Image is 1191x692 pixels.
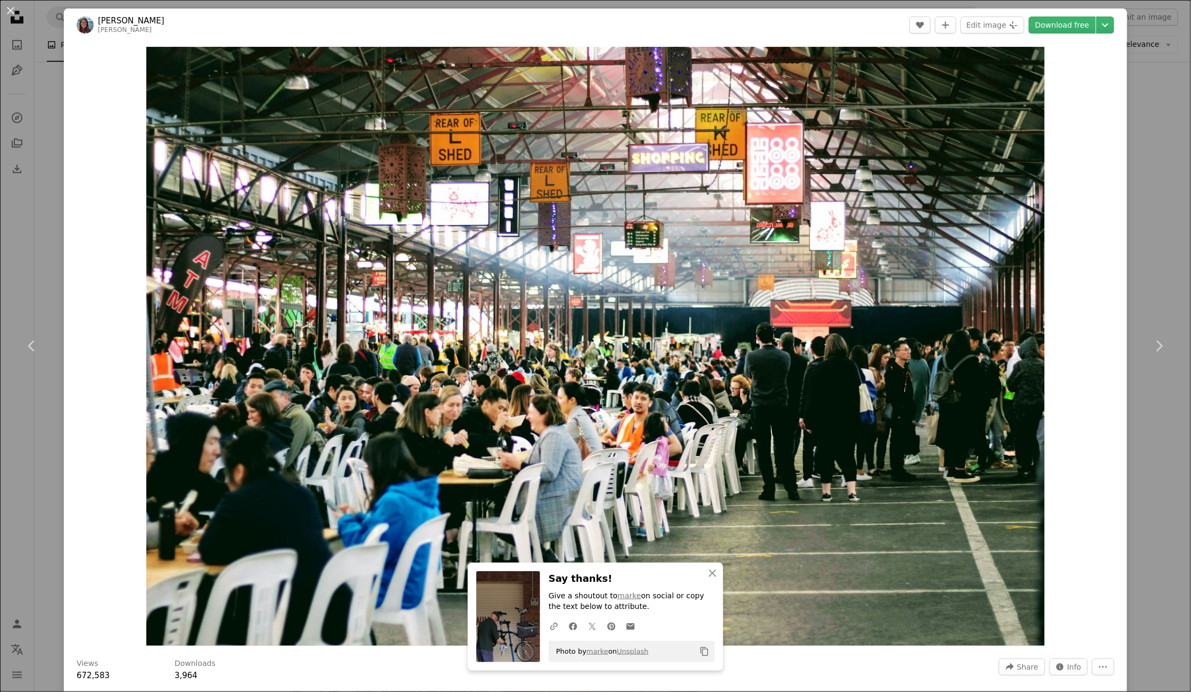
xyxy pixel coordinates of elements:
[935,17,956,34] button: Add to Collection
[1049,658,1088,675] button: Stats about this image
[617,647,648,655] a: Unsplash
[583,615,602,637] a: Share on Twitter
[175,671,197,680] span: 3,964
[696,642,714,661] button: Copy to clipboard
[909,17,931,34] button: Like
[77,17,94,34] img: Go to Katie Jowett's profile
[98,26,152,34] a: [PERSON_NAME]
[1017,659,1038,675] span: Share
[586,647,608,655] a: marke
[551,643,649,660] span: Photo by on
[618,591,641,600] a: marke
[146,47,1045,646] img: group of people sitting on chair
[1096,17,1114,34] button: Choose download size
[98,15,164,26] a: [PERSON_NAME]
[961,17,1024,34] button: Edit image
[564,615,583,637] a: Share on Facebook
[621,615,640,637] a: Share over email
[1092,658,1114,675] button: More Actions
[999,658,1045,675] button: Share this image
[77,671,110,680] span: 672,583
[1068,659,1082,675] span: Info
[1029,17,1096,34] a: Download free
[549,571,715,587] h3: Say thanks!
[77,658,98,669] h3: Views
[175,658,216,669] h3: Downloads
[549,591,715,612] p: Give a shoutout to on social or copy the text below to attribute.
[1127,295,1191,397] a: Next
[146,47,1045,646] button: Zoom in on this image
[602,615,621,637] a: Share on Pinterest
